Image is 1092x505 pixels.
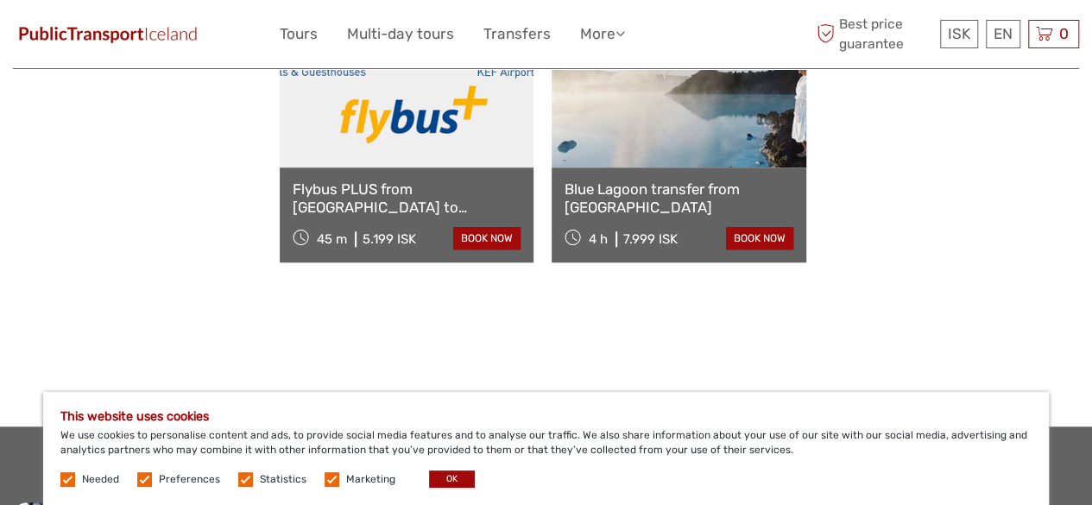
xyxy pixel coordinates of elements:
div: EN [986,20,1020,48]
span: 0 [1057,25,1071,42]
div: 5.199 ISK [363,231,416,247]
img: 649-6460f36e-8799-4323-b450-83d04da7ab63_logo_small.jpg [13,22,203,47]
a: Multi-day tours [347,22,454,47]
span: Best price guarantee [812,15,936,53]
a: Transfers [483,22,551,47]
p: We're away right now. Please check back later! [24,30,195,44]
a: book now [453,227,521,249]
button: Open LiveChat chat widget [199,27,219,47]
a: Blue Lagoon transfer from [GEOGRAPHIC_DATA] [565,180,792,216]
label: Statistics [260,472,306,487]
a: book now [726,227,793,249]
div: We use cookies to personalise content and ads, to provide social media features and to analyse ou... [43,392,1049,505]
a: More [580,22,625,47]
h5: This website uses cookies [60,409,1032,424]
label: Needed [82,472,119,487]
button: OK [429,470,475,488]
span: 45 m [317,231,347,247]
a: Tours [280,22,318,47]
a: Flybus PLUS from [GEOGRAPHIC_DATA] to [GEOGRAPHIC_DATA] [293,180,521,216]
span: 4 h [589,231,608,247]
span: ISK [948,25,970,42]
label: Marketing [346,472,395,487]
div: 7.999 ISK [623,231,678,247]
label: Preferences [159,472,220,487]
